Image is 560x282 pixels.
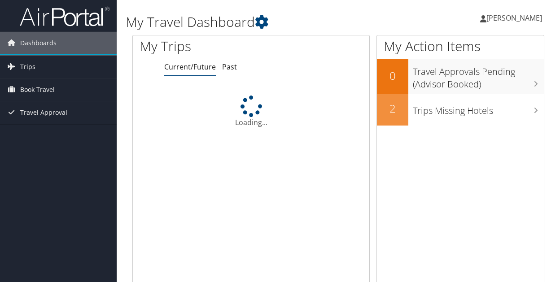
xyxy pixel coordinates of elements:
span: [PERSON_NAME] [486,13,542,23]
h2: 0 [377,68,408,83]
a: 2Trips Missing Hotels [377,94,544,126]
span: Dashboards [20,32,57,54]
h3: Trips Missing Hotels [413,100,544,117]
a: Current/Future [164,62,216,72]
h1: My Action Items [377,37,544,56]
span: Travel Approval [20,101,67,124]
img: airportal-logo.png [20,6,109,27]
h1: My Trips [140,37,264,56]
div: Loading... [133,95,369,128]
a: Past [222,62,237,72]
h1: My Travel Dashboard [126,13,409,31]
a: [PERSON_NAME] [480,4,551,31]
span: Trips [20,56,35,78]
span: Book Travel [20,78,55,101]
a: 0Travel Approvals Pending (Advisor Booked) [377,59,544,94]
h3: Travel Approvals Pending (Advisor Booked) [413,61,544,91]
h2: 2 [377,101,408,116]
